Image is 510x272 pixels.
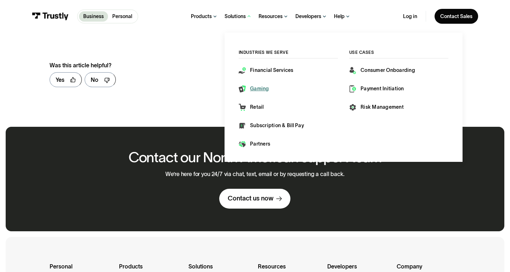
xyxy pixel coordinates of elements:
[129,149,381,165] h2: Contact our North American support team
[85,72,116,87] a: No
[228,194,273,203] div: Contact us now
[403,13,417,19] a: Log in
[239,67,294,74] a: Financial Services
[50,61,299,69] div: Was this article helpful?
[239,50,338,55] div: Industries We Serve
[349,67,415,74] a: Consumer Onboarding
[349,85,404,92] a: Payment Initiation
[349,50,448,55] div: Use cases
[334,13,345,19] div: Help
[225,33,463,162] nav: Solutions
[239,104,264,111] a: Retail
[50,72,82,87] a: Yes
[91,75,98,84] div: No
[349,104,404,111] a: Risk Management
[250,141,270,148] div: Partners
[435,9,478,24] a: Contact Sales
[239,85,269,92] a: Gaming
[239,122,304,129] a: Subscription & Bill Pay
[225,13,246,19] div: Solutions
[56,75,64,84] div: Yes
[79,11,108,22] a: Business
[112,13,132,20] p: Personal
[361,104,404,111] div: Risk Management
[361,67,415,74] div: Consumer Onboarding
[250,67,294,74] div: Financial Services
[239,141,270,148] a: Partners
[191,13,212,19] div: Products
[250,104,264,111] div: Retail
[83,13,104,20] p: Business
[108,11,136,22] a: Personal
[165,171,344,177] p: We’re here for you 24/7 via chat, text, email or by requesting a call back.
[440,13,472,19] div: Contact Sales
[250,122,304,129] div: Subscription & Bill Pay
[32,12,69,20] img: Trustly Logo
[295,13,321,19] div: Developers
[259,13,283,19] div: Resources
[250,85,269,92] div: Gaming
[361,85,404,92] div: Payment Initiation
[219,189,290,208] a: Contact us now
